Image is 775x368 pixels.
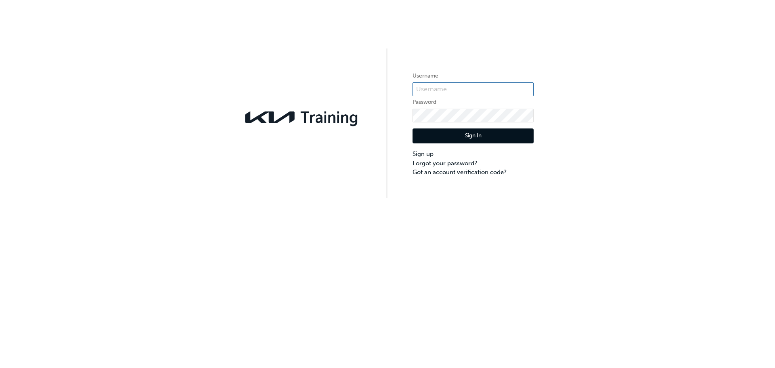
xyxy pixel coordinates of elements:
a: Got an account verification code? [413,168,534,177]
input: Username [413,82,534,96]
label: Password [413,97,534,107]
a: Forgot your password? [413,159,534,168]
a: Sign up [413,149,534,159]
button: Sign In [413,128,534,144]
label: Username [413,71,534,81]
img: kia-training [241,106,362,128]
